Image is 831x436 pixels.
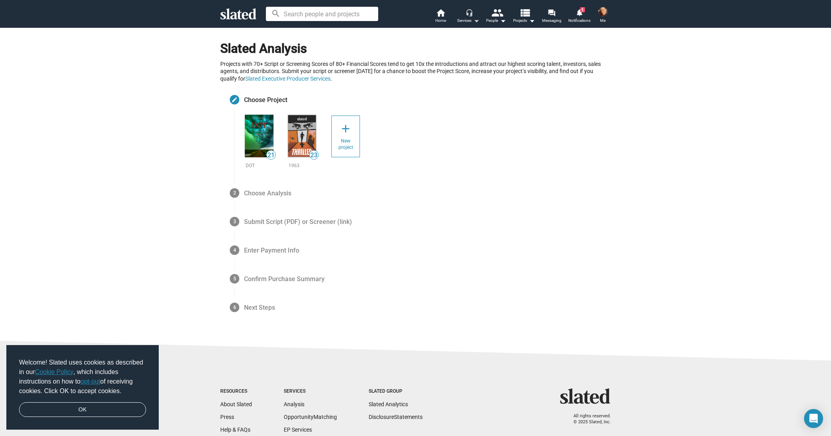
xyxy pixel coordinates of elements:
mat-icon: arrow_drop_down [498,16,508,25]
a: Slated Executive Producer Services [245,75,331,82]
span: 4 [233,247,236,253]
span: Home [435,16,446,25]
div: Open Intercom Messenger [804,409,823,428]
button: Projects [510,8,538,25]
span: 3 [233,219,236,224]
div: Services [457,16,479,25]
a: Cookie Policy [35,368,73,375]
mat-icon: notifications [575,8,583,16]
span: 5 [233,276,236,282]
span: 2 [233,190,236,196]
a: Press [220,414,234,420]
div: Projects with 70+ Script or Screening Scores of 80+ Financial Scores tend to get 10x the introduc... [220,60,611,83]
span: Submit Script (PDF) or Screener (link) [244,217,352,226]
span: Messaging [542,16,562,25]
a: About Slated [220,401,252,407]
span: Projects [513,16,535,25]
button: David SimkinsMe [593,6,612,26]
a: Analysis [284,401,304,407]
a: 1Notifications [566,8,593,25]
p: All rights reserved. © 2025 Slated, Inc. [565,413,611,425]
a: Home [427,8,454,25]
span: 6 [233,305,236,310]
span: Next Steps [244,303,275,312]
a: Messaging [538,8,566,25]
img: David Simkins [598,7,608,17]
input: Search people and projects [266,7,378,21]
span: Welcome! Slated uses cookies as described in our , which includes instructions on how to of recei... [19,358,146,396]
mat-icon: view_list [519,7,531,18]
button: People [482,8,510,25]
span: New project [338,138,353,151]
mat-icon: headset_mic [466,9,473,16]
mat-icon: forum [548,9,555,16]
span: Enter Payment Info [244,245,299,255]
div: Slated Group [369,388,423,395]
span: 23 [310,151,318,159]
span: Choose Project [244,95,287,104]
mat-icon: people [491,7,503,18]
span: 1 [580,7,585,12]
a: EP Services [284,426,312,433]
div: Resources [220,388,252,395]
button: Services [454,8,482,25]
mat-icon: arrow_drop_down [471,16,481,25]
a: DisclosureStatements [369,414,423,420]
span: Me [600,16,606,25]
span: Confirm Purchase Summary [244,274,325,283]
a: dismiss cookie message [19,402,146,417]
div: People [486,16,506,25]
span: Choose Analysis [244,188,291,197]
a: opt-out [81,378,100,385]
mat-icon: add [339,122,352,135]
span: Notifications [568,16,591,25]
div: cookieconsent [6,345,159,430]
div: 1963 [287,163,317,169]
mat-icon: create [231,96,238,103]
a: Help & FAQs [220,426,250,433]
div: DOT [244,163,274,169]
img: 1963 [288,115,316,157]
mat-icon: arrow_drop_down [527,16,537,25]
a: OpportunityMatching [284,414,337,420]
mat-icon: home [436,8,445,17]
a: Slated Analytics [369,401,408,407]
span: 21 [267,151,275,159]
div: Services [284,388,337,395]
img: DOT [245,115,273,157]
h1: Slated Analysis [220,34,611,57]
